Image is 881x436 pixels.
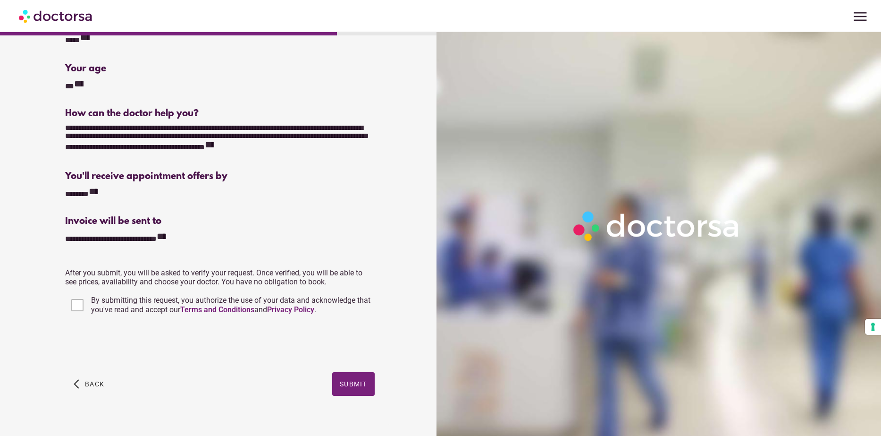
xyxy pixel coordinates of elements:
[65,268,375,286] p: After you submit, you will be asked to verify your request. Once verified, you will be able to se...
[65,216,375,227] div: Invoice will be sent to
[267,305,314,314] a: Privacy Policy
[91,296,370,314] span: By submitting this request, you authorize the use of your data and acknowledge that you've read a...
[65,63,218,74] div: Your age
[340,380,367,388] span: Submit
[180,305,254,314] a: Terms and Conditions
[865,319,881,335] button: Your consent preferences for tracking technologies
[65,171,375,182] div: You'll receive appointment offers by
[65,326,209,363] iframe: reCAPTCHA
[851,8,869,26] span: menu
[70,372,108,396] button: arrow_back_ios Back
[85,380,104,388] span: Back
[332,372,375,396] button: Submit
[19,5,93,26] img: Doctorsa.com
[569,206,745,246] img: Logo-Doctorsa-trans-White-partial-flat.png
[65,108,375,119] div: How can the doctor help you?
